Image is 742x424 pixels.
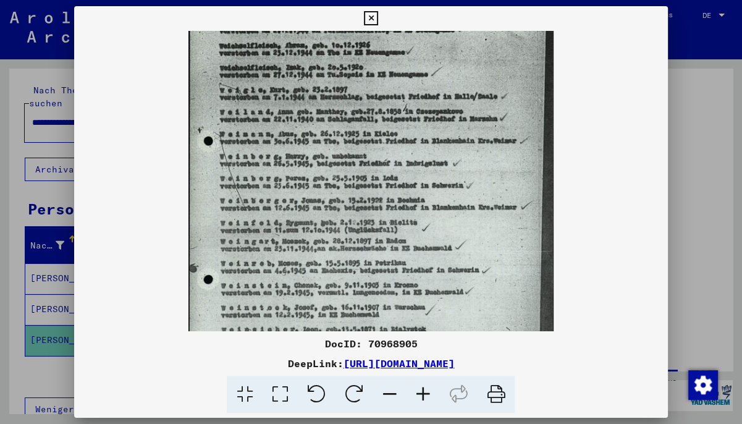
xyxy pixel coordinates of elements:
[688,370,718,400] img: Zustimmung ändern
[688,370,717,399] div: Zustimmung ändern
[343,357,454,370] a: [URL][DOMAIN_NAME]
[74,336,668,351] div: DocID: 70968905
[74,356,668,371] div: DeepLink:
